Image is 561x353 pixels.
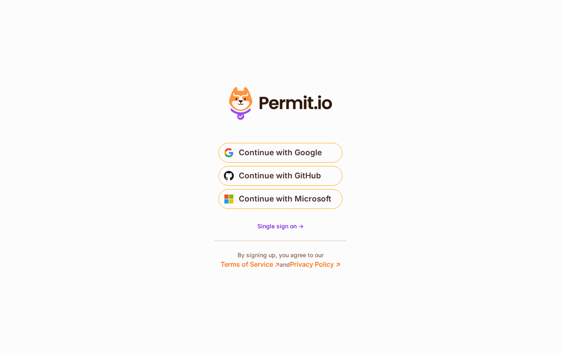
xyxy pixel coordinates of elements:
[221,260,280,268] a: Terms of Service ↗
[239,146,322,159] span: Continue with Google
[219,189,342,209] button: Continue with Microsoft
[290,260,340,268] a: Privacy Policy ↗
[219,166,342,186] button: Continue with GitHub
[219,143,342,163] button: Continue with Google
[257,223,304,230] span: Single sign on ->
[257,222,304,230] a: Single sign on ->
[239,192,331,206] span: Continue with Microsoft
[221,251,340,269] p: By signing up, you agree to our and
[239,169,321,182] span: Continue with GitHub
